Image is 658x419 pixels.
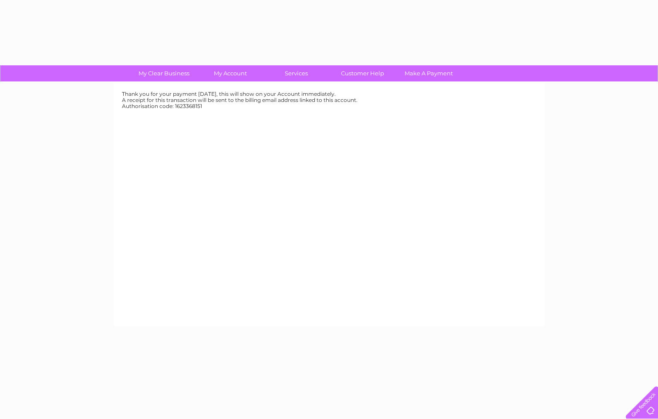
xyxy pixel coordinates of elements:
a: My Account [194,65,266,81]
a: My Clear Business [128,65,200,81]
a: Services [260,65,332,81]
div: Authorisation code: 1623368151 [122,103,537,109]
div: A receipt for this transaction will be sent to the billing email address linked to this account. [122,97,537,103]
a: Make A Payment [393,65,465,81]
div: Thank you for your payment [DATE], this will show on your Account immediately. [122,91,537,97]
a: Customer Help [327,65,398,81]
